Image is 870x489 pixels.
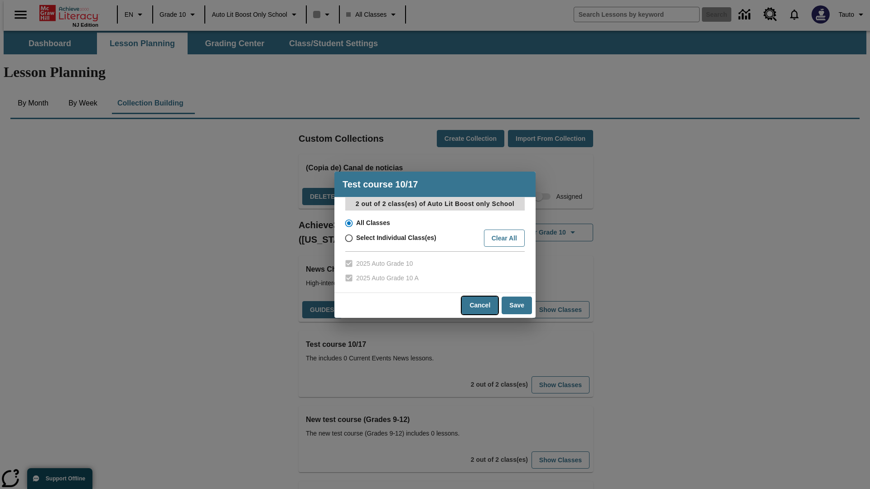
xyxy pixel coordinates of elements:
[356,273,419,283] span: 2025 Auto Grade 10 A
[356,218,390,228] span: All Classes
[502,297,532,314] button: Save
[484,230,525,247] button: Clear All
[356,233,436,243] span: Select Individual Class(es)
[345,197,525,211] p: 2 out of 2 class(es) of Auto Lit Boost only School
[356,259,413,268] span: 2025 Auto Grade 10
[462,297,498,314] button: Cancel
[334,172,536,197] h4: Test course 10/17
